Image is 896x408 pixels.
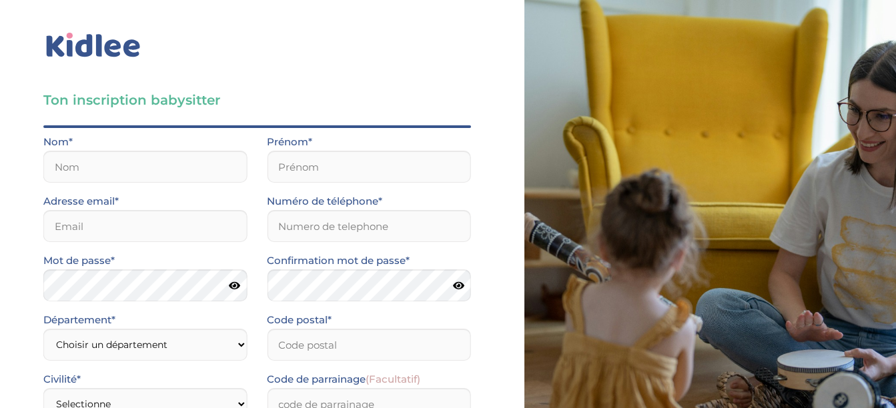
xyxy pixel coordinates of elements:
[43,210,247,242] input: Email
[267,329,470,361] input: Code postal
[267,252,410,269] label: Confirmation mot de passe*
[267,371,420,388] label: Code de parrainage
[366,373,420,385] span: (Facultatif)
[267,311,332,329] label: Code postal*
[267,133,312,151] label: Prénom*
[267,210,470,242] input: Numero de telephone
[43,193,119,210] label: Adresse email*
[43,311,115,329] label: Département*
[267,151,470,183] input: Prénom
[43,91,471,109] h3: Ton inscription babysitter
[43,30,143,61] img: logo_kidlee_bleu
[267,193,382,210] label: Numéro de téléphone*
[43,371,81,388] label: Civilité*
[43,151,247,183] input: Nom
[43,252,115,269] label: Mot de passe*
